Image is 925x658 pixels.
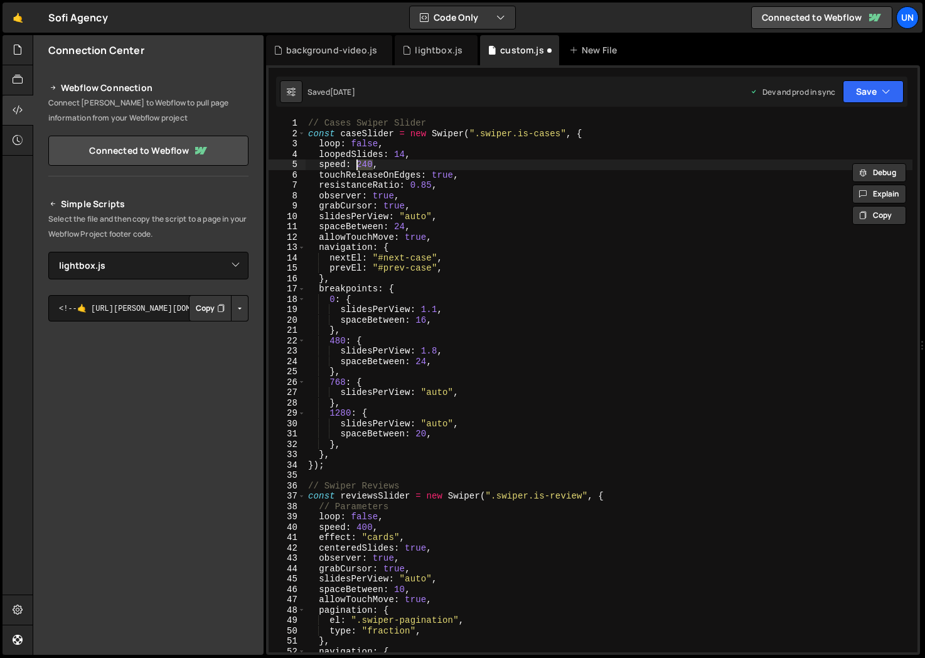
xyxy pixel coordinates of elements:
div: 2 [269,129,306,139]
div: 35 [269,470,306,481]
a: Un [896,6,919,29]
div: 21 [269,325,306,336]
h2: Simple Scripts [48,197,249,212]
div: 1 [269,118,306,129]
div: 24 [269,357,306,367]
div: 5 [269,159,306,170]
div: 45 [269,574,306,585]
div: 40 [269,522,306,533]
p: Select the file and then copy the script to a page in your Webflow Project footer code. [48,212,249,242]
div: [DATE] [330,87,355,97]
div: 29 [269,408,306,419]
div: 6 [269,170,306,181]
div: 34 [269,460,306,471]
button: Save [843,80,904,103]
button: Explain [852,185,906,203]
div: 7 [269,180,306,191]
div: 28 [269,398,306,409]
div: Dev and prod in sync [750,87,835,97]
div: 9 [269,201,306,212]
div: 32 [269,440,306,450]
div: 51 [269,636,306,647]
textarea: <!--🤙 [URL][PERSON_NAME][DOMAIN_NAME]> <script>document.addEventListener("DOMContentLoaded", func... [48,295,249,321]
div: 10 [269,212,306,222]
button: Debug [852,163,906,182]
div: 44 [269,564,306,574]
h2: Connection Center [48,43,144,57]
div: 17 [269,284,306,294]
div: 23 [269,346,306,357]
div: 52 [269,647,306,657]
div: Saved [307,87,355,97]
button: Code Only [410,6,515,29]
div: 22 [269,336,306,347]
div: Button group with nested dropdown [189,295,249,321]
div: 49 [269,615,306,626]
a: Connected to Webflow [751,6,892,29]
div: 18 [269,294,306,305]
div: 26 [269,377,306,388]
div: 42 [269,543,306,554]
h2: Webflow Connection [48,80,249,95]
div: 25 [269,367,306,377]
div: 30 [269,419,306,429]
div: 14 [269,253,306,264]
div: 8 [269,191,306,202]
div: Sofi Agency [48,10,108,25]
div: 47 [269,595,306,605]
div: 16 [269,274,306,284]
div: 48 [269,605,306,616]
div: 13 [269,242,306,253]
div: 11 [269,222,306,232]
iframe: YouTube video player [48,342,250,455]
div: custom.js [500,44,543,57]
div: 43 [269,553,306,564]
div: 33 [269,450,306,460]
div: 3 [269,139,306,149]
button: Copy [189,295,232,321]
div: New File [569,44,622,57]
a: 🤙 [3,3,33,33]
div: 37 [269,491,306,502]
div: 41 [269,532,306,543]
a: Connected to Webflow [48,136,249,166]
div: 4 [269,149,306,160]
button: Copy [852,206,906,225]
div: 15 [269,263,306,274]
div: 20 [269,315,306,326]
div: 38 [269,502,306,512]
iframe: YouTube video player [48,463,250,576]
div: lightbox.js [415,44,462,57]
div: 46 [269,585,306,595]
div: 31 [269,429,306,440]
div: 12 [269,232,306,243]
div: 36 [269,481,306,492]
div: 27 [269,387,306,398]
p: Connect [PERSON_NAME] to Webflow to pull page information from your Webflow project [48,95,249,126]
div: background-video.js [286,44,377,57]
div: 50 [269,626,306,637]
div: 39 [269,512,306,522]
div: 19 [269,305,306,315]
